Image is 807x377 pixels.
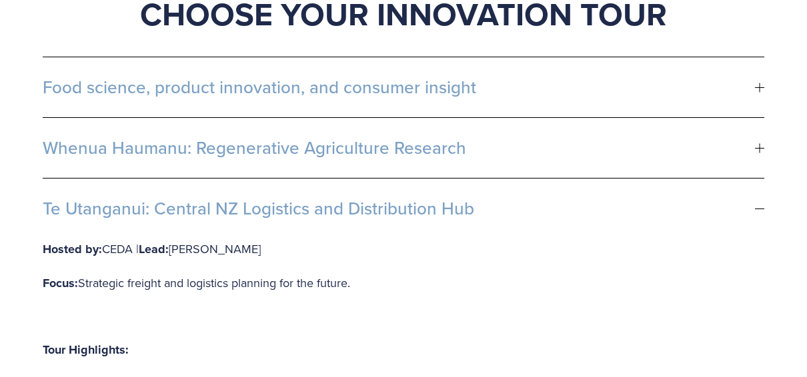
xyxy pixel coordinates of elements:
strong: Tour Highlights: [43,341,129,358]
button: Te Utanganui: Central NZ Logistics and Distribution Hub [43,179,764,238]
p: CEDA | [PERSON_NAME] [43,238,548,260]
span: Whenua Haumanu: Regenerative Agriculture Research [43,138,755,158]
button: Food science, product innovation, and consumer insight [43,57,764,117]
strong: Hosted by: [43,240,102,258]
strong: Lead: [139,240,169,258]
strong: Focus: [43,274,78,292]
p: Strategic freight and logistics planning for the future. [43,272,548,294]
button: Whenua Haumanu: Regenerative Agriculture Research [43,118,764,178]
span: Te Utanganui: Central NZ Logistics and Distribution Hub [43,198,755,218]
span: Food science, product innovation, and consumer insight [43,77,755,97]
